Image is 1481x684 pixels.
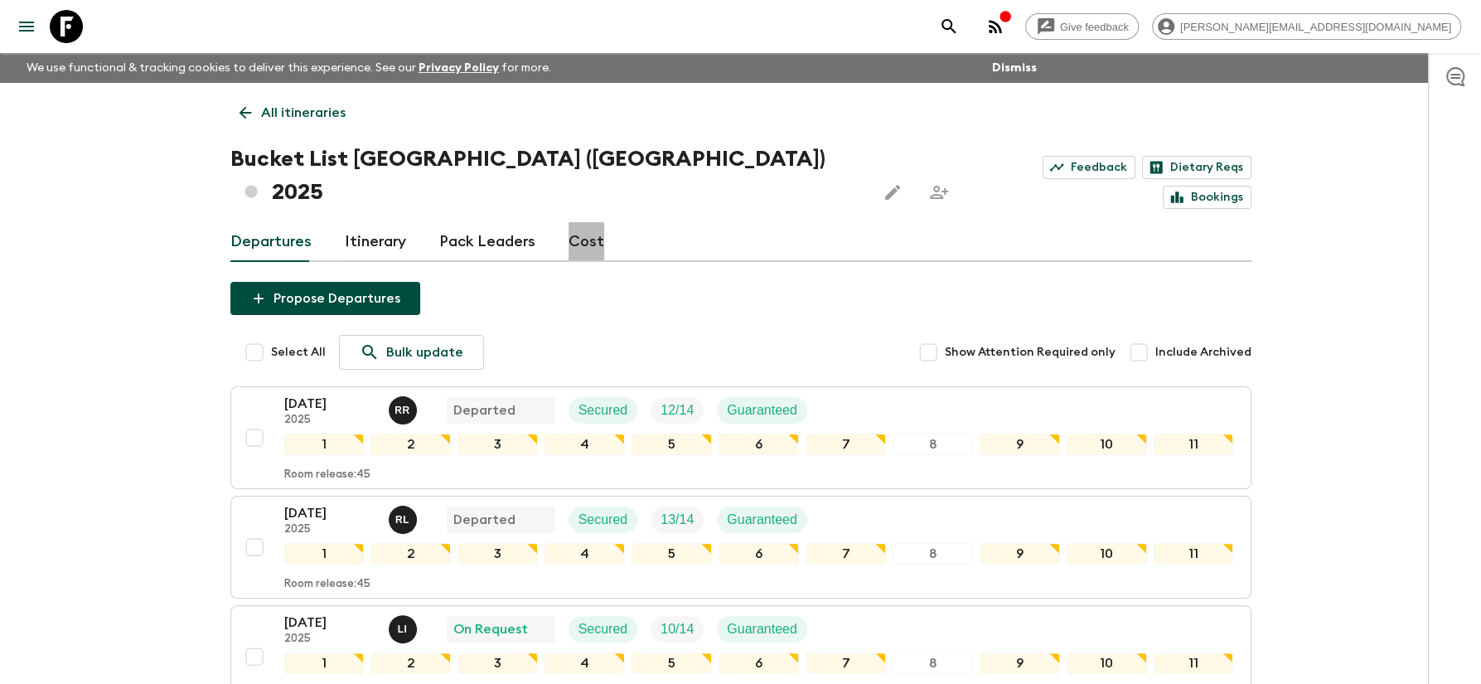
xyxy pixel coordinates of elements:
div: 7 [806,652,886,674]
div: 3 [457,652,538,674]
div: 6 [719,652,799,674]
p: All itineraries [261,103,346,123]
div: 10 [1067,652,1147,674]
p: Departed [453,510,515,530]
p: 2025 [284,523,375,536]
a: Feedback [1043,156,1135,179]
a: Bookings [1163,186,1251,209]
span: Rabata Legend Mpatamali [389,511,420,524]
div: 1 [284,543,365,565]
p: [DATE] [284,613,375,633]
div: 11 [1154,652,1234,674]
h1: Bucket List [GEOGRAPHIC_DATA] ([GEOGRAPHIC_DATA]) 2025 [230,143,863,209]
p: Secured [578,619,628,639]
p: Bulk update [386,342,463,362]
p: 12 / 14 [661,400,694,420]
a: Pack Leaders [439,222,535,262]
div: [PERSON_NAME][EMAIL_ADDRESS][DOMAIN_NAME] [1152,13,1461,40]
div: 2 [370,434,451,455]
p: Room release: 45 [284,578,370,591]
div: 11 [1154,543,1234,565]
div: 5 [632,434,712,455]
a: Departures [230,222,312,262]
p: [DATE] [284,503,375,523]
p: Departed [453,400,515,420]
span: Give feedback [1051,21,1138,33]
div: 1 [284,652,365,674]
p: 2025 [284,414,375,427]
p: L I [398,623,408,636]
div: 8 [893,543,973,565]
p: Room release: 45 [284,468,370,482]
div: 4 [544,652,625,674]
button: LI [389,615,420,643]
div: 3 [457,543,538,565]
div: 2 [370,543,451,565]
a: All itineraries [230,96,355,129]
div: 9 [980,434,1060,455]
a: Privacy Policy [419,62,499,74]
button: [DATE]2025Roland RauDepartedSecuredTrip FillGuaranteed1234567891011Room release:45 [230,386,1251,489]
p: Guaranteed [727,400,797,420]
p: We use functional & tracking cookies to deliver this experience. See our for more. [20,53,558,83]
span: Show Attention Required only [945,344,1116,361]
div: 10 [1067,543,1147,565]
div: 1 [284,434,365,455]
p: 10 / 14 [661,619,694,639]
span: Roland Rau [389,401,420,415]
div: 5 [632,543,712,565]
p: 13 / 14 [661,510,694,530]
div: 4 [544,543,625,565]
div: Trip Fill [651,507,704,533]
button: Edit this itinerary [876,176,909,209]
div: 8 [893,434,973,455]
p: On Request [453,619,528,639]
p: Secured [578,510,628,530]
a: Cost [569,222,604,262]
div: 7 [806,543,886,565]
div: 10 [1067,434,1147,455]
a: Itinerary [345,222,406,262]
p: Secured [578,400,628,420]
div: Trip Fill [651,397,704,424]
p: Guaranteed [727,619,797,639]
div: 8 [893,652,973,674]
div: Secured [569,507,638,533]
div: Trip Fill [651,616,704,643]
button: menu [10,10,43,43]
div: Secured [569,397,638,424]
div: 6 [719,543,799,565]
div: 2 [370,652,451,674]
p: [DATE] [284,394,375,414]
div: 9 [980,543,1060,565]
div: 3 [457,434,538,455]
a: Bulk update [339,335,484,370]
span: [PERSON_NAME][EMAIL_ADDRESS][DOMAIN_NAME] [1171,21,1460,33]
div: 9 [980,652,1060,674]
p: 2025 [284,633,375,646]
div: 11 [1154,434,1234,455]
div: Secured [569,616,638,643]
div: 6 [719,434,799,455]
span: Lee Irwins [389,620,420,633]
p: Guaranteed [727,510,797,530]
span: Select All [271,344,326,361]
span: Include Archived [1155,344,1251,361]
div: 7 [806,434,886,455]
div: 4 [544,434,625,455]
button: [DATE]2025Rabata Legend MpatamaliDepartedSecuredTrip FillGuaranteed1234567891011Room release:45 [230,496,1251,599]
button: Dismiss [988,56,1041,80]
button: Propose Departures [230,282,420,315]
span: Share this itinerary [922,176,956,209]
button: search adventures [932,10,966,43]
div: 5 [632,652,712,674]
a: Give feedback [1025,13,1139,40]
a: Dietary Reqs [1142,156,1251,179]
